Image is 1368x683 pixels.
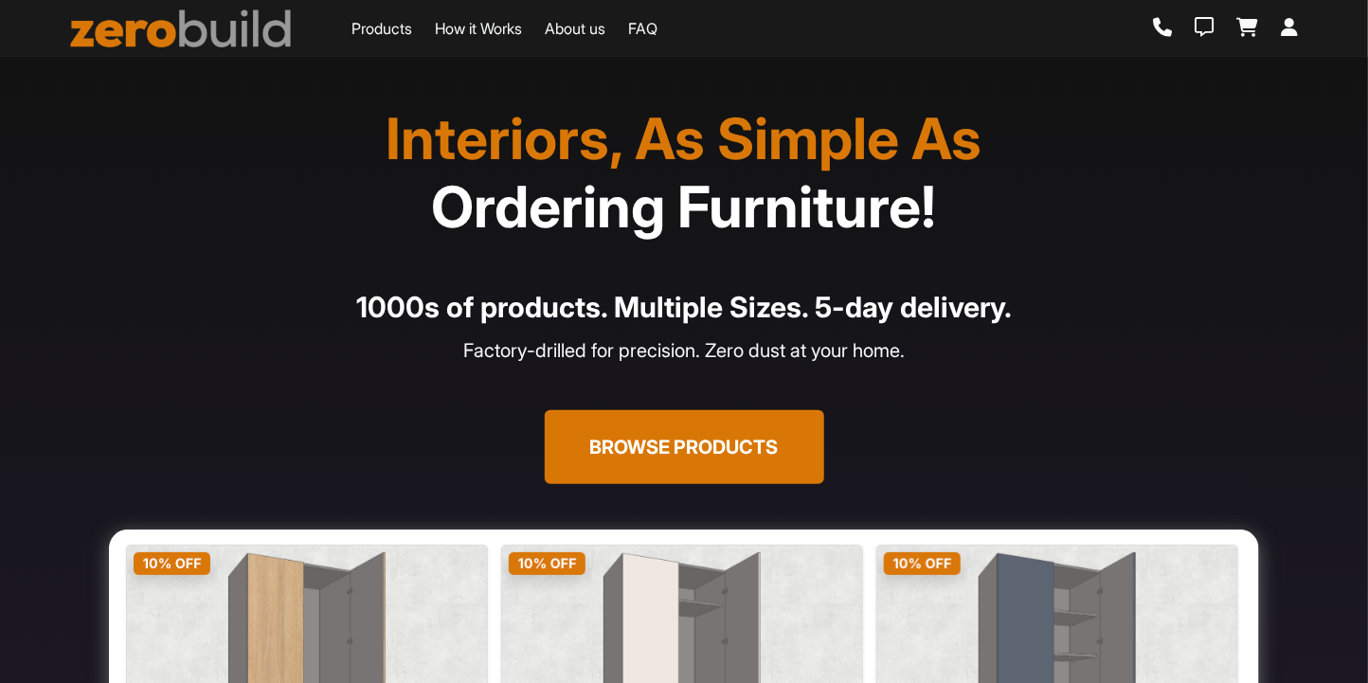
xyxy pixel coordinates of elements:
[70,9,291,47] img: ZeroBuild logo
[1281,18,1298,39] a: Login
[432,172,937,241] span: Ordering Furniture!
[81,336,1287,365] p: Factory-drilled for precision. Zero dust at your home.
[545,410,824,484] button: Browse Products
[545,17,605,40] a: About us
[81,104,1287,241] h1: Interiors, As Simple As
[81,286,1287,329] h4: 1000s of products. Multiple Sizes. 5-day delivery.
[628,17,657,40] a: FAQ
[351,17,412,40] a: Products
[435,17,522,40] a: How it Works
